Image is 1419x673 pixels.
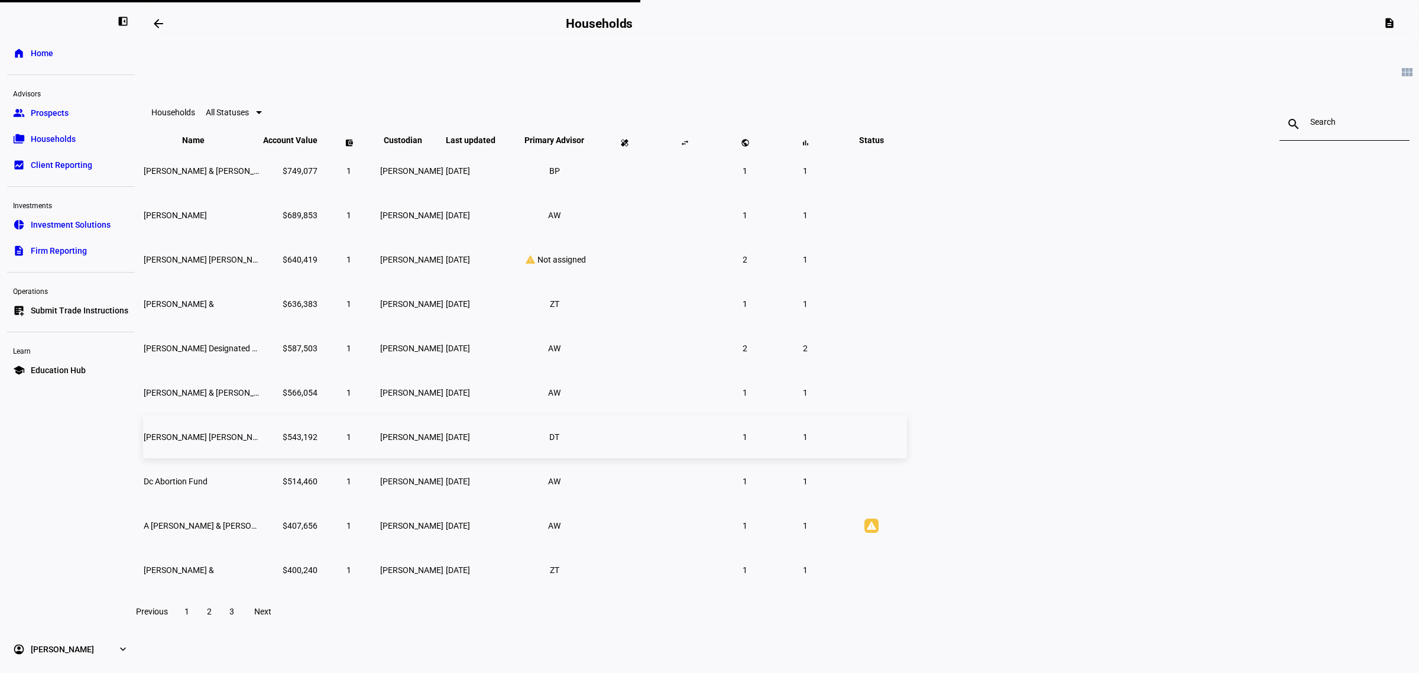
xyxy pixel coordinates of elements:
[446,521,470,530] span: [DATE]
[31,245,87,257] span: Firm Reporting
[144,388,396,397] span: Nancy Fuchs Kreimer & Seth Frederick Kreimer Mgr: Ethic Inc
[384,135,440,145] span: Custodian
[346,166,351,176] span: 1
[803,388,808,397] span: 1
[446,565,470,575] span: [DATE]
[263,371,318,414] td: $566,054
[13,47,25,59] eth-mat-symbol: home
[743,521,747,530] span: 1
[7,282,135,299] div: Operations
[803,344,808,353] span: 2
[263,504,318,547] td: $407,656
[544,426,565,448] li: DT
[446,477,470,486] span: [DATE]
[144,477,208,486] span: Dc Abortion Fund
[31,305,128,316] span: Submit Trade Instructions
[263,415,318,458] td: $543,192
[7,213,135,237] a: pie_chartInvestment Solutions
[380,388,443,397] span: [PERSON_NAME]
[446,135,513,145] span: Last updated
[13,305,25,316] eth-mat-symbol: list_alt_add
[446,299,470,309] span: [DATE]
[346,299,351,309] span: 1
[31,219,111,231] span: Investment Solutions
[182,135,222,145] span: Name
[13,364,25,376] eth-mat-symbol: school
[31,133,76,145] span: Households
[7,101,135,125] a: groupProspects
[743,166,747,176] span: 1
[263,135,318,145] span: Account Value
[7,85,135,101] div: Advisors
[544,293,565,315] li: ZT
[13,107,25,119] eth-mat-symbol: group
[184,607,189,616] span: 1
[803,299,808,309] span: 1
[117,15,129,27] eth-mat-symbol: left_panel_close
[229,607,234,616] span: 3
[7,342,135,358] div: Learn
[544,338,565,359] li: AW
[380,211,443,220] span: [PERSON_NAME]
[743,432,747,442] span: 1
[446,344,470,353] span: [DATE]
[346,565,351,575] span: 1
[803,565,808,575] span: 1
[544,471,565,492] li: AW
[346,255,351,264] span: 1
[144,344,355,353] span: Ariel Z Weisbard Designated Bene Plan/Tod
[254,607,271,616] span: Next
[864,519,879,533] mat-icon: warning
[144,166,331,176] span: Nancy J Garruba & Christopher W Hornig Mgr: Ethic Inc
[380,166,443,176] span: [PERSON_NAME]
[144,432,272,442] span: Tyler Scott Haddow
[346,388,351,397] span: 1
[516,254,593,265] div: Not assigned
[346,432,351,442] span: 1
[380,477,443,486] span: [PERSON_NAME]
[7,41,135,65] a: homeHome
[263,326,318,370] td: $587,503
[136,607,168,616] span: Previous
[1310,117,1379,127] input: Search
[263,548,318,591] td: $400,240
[850,135,893,145] span: Status
[346,344,351,353] span: 1
[516,135,593,145] span: Primary Advisor
[144,565,214,575] span: Hannah J Sassaman &
[743,255,747,264] span: 2
[743,299,747,309] span: 1
[7,196,135,213] div: Investments
[244,600,281,623] button: Next
[221,600,242,623] button: 3
[544,382,565,403] li: AW
[446,166,470,176] span: [DATE]
[31,47,53,59] span: Home
[31,107,69,119] span: Prospects
[380,255,443,264] span: [PERSON_NAME]
[743,211,747,220] span: 1
[446,388,470,397] span: [DATE]
[380,432,443,442] span: [PERSON_NAME]
[263,238,318,281] td: $640,419
[176,600,197,623] button: 1
[7,239,135,263] a: descriptionFirm Reporting
[544,515,565,536] li: AW
[1384,17,1395,29] mat-icon: description
[346,211,351,220] span: 1
[743,344,747,353] span: 2
[206,108,249,117] span: All Statuses
[144,299,214,309] span: Anna Beresin &
[144,211,207,220] span: Heather J Paradise
[151,17,166,31] mat-icon: arrow_backwards
[803,211,808,220] span: 1
[129,600,175,623] button: Previous
[13,643,25,655] eth-mat-symbol: account_circle
[13,159,25,171] eth-mat-symbol: bid_landscape
[13,133,25,145] eth-mat-symbol: folder_copy
[743,565,747,575] span: 1
[117,643,129,655] eth-mat-symbol: expand_more
[346,521,351,530] span: 1
[380,565,443,575] span: [PERSON_NAME]
[1279,117,1308,131] mat-icon: search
